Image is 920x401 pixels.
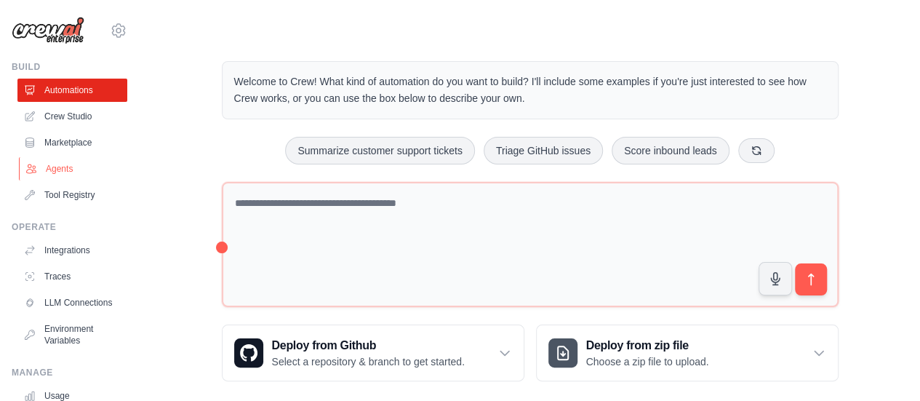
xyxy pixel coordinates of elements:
button: Triage GitHub issues [484,137,603,164]
p: Choose a zip file to upload. [586,354,709,369]
a: Tool Registry [17,183,127,207]
a: Automations [17,79,127,102]
p: Select a repository & branch to get started. [272,354,465,369]
a: LLM Connections [17,291,127,314]
a: Environment Variables [17,317,127,352]
button: Score inbound leads [612,137,729,164]
iframe: Chat Widget [847,331,920,401]
a: Traces [17,265,127,288]
a: Crew Studio [17,105,127,128]
p: Welcome to Crew! What kind of automation do you want to build? I'll include some examples if you'... [234,74,826,107]
img: Logo [12,17,84,44]
a: Integrations [17,239,127,262]
div: Manage [12,367,127,378]
button: Summarize customer support tickets [285,137,474,164]
a: Agents [19,157,129,180]
div: Build [12,61,127,73]
div: Operate [12,221,127,233]
a: Marketplace [17,131,127,154]
h3: Deploy from zip file [586,337,709,354]
h3: Deploy from Github [272,337,465,354]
